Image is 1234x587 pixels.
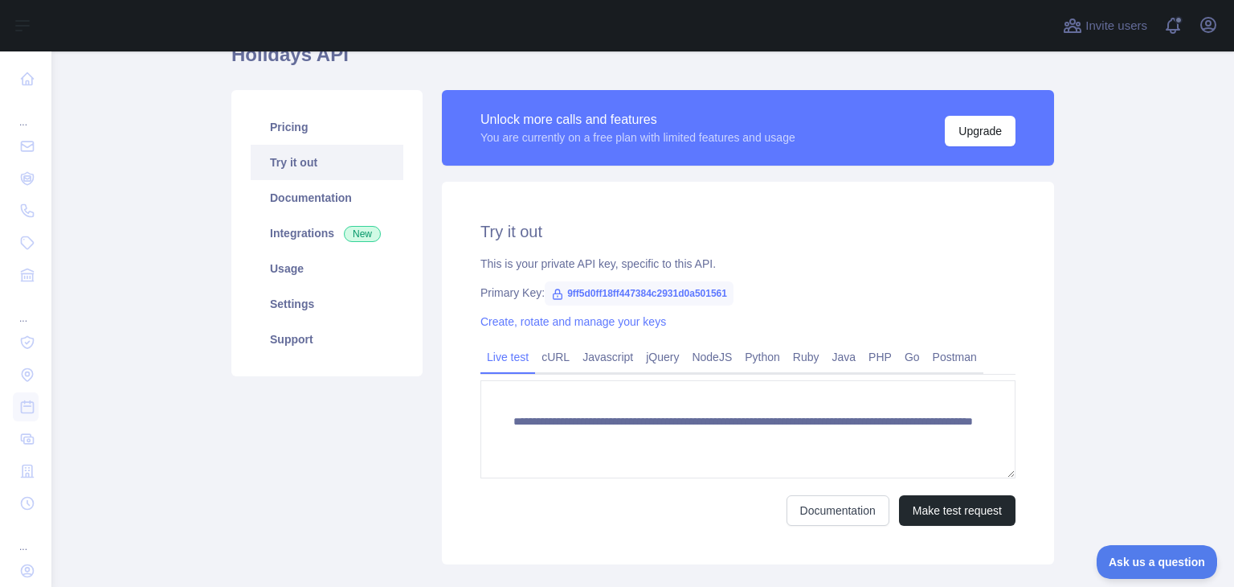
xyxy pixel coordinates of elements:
a: jQuery [639,344,685,370]
iframe: Toggle Customer Support [1097,545,1218,579]
a: Live test [480,344,535,370]
a: Integrations New [251,216,403,251]
button: Upgrade [945,116,1015,146]
a: Go [898,344,926,370]
div: Primary Key: [480,285,1015,301]
span: New [344,226,381,242]
h1: Holidays API [231,42,1054,80]
a: NodeJS [685,344,738,370]
div: You are currently on a free plan with limited features and usage [480,129,795,146]
div: This is your private API key, specific to this API. [480,256,1015,272]
span: Invite users [1085,17,1147,35]
a: Postman [926,344,983,370]
h2: Try it out [480,220,1015,243]
a: cURL [535,344,576,370]
span: 9ff5d0ff18ff447384c2931d0a501561 [545,281,733,306]
a: Documentation [787,495,889,526]
a: Ruby [787,344,826,370]
div: ... [13,521,39,553]
button: Invite users [1060,13,1150,39]
a: Pricing [251,109,403,145]
button: Make test request [899,495,1015,526]
a: Javascript [576,344,639,370]
a: Settings [251,286,403,322]
a: Java [826,344,863,370]
div: ... [13,293,39,325]
a: PHP [862,344,898,370]
a: Support [251,322,403,357]
div: ... [13,96,39,129]
a: Create, rotate and manage your keys [480,315,666,328]
a: Python [738,344,787,370]
a: Try it out [251,145,403,180]
a: Usage [251,251,403,286]
div: Unlock more calls and features [480,110,795,129]
a: Documentation [251,180,403,216]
